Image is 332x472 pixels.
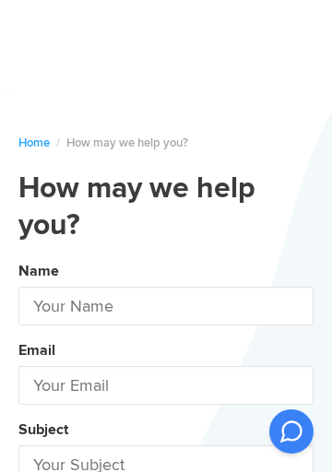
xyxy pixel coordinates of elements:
span: / [56,136,60,150]
input: Your Email [18,366,314,405]
h1: How may we help you? [18,171,314,244]
span: How may we help you? [66,136,188,150]
label: Email [18,341,55,360]
label: Name [18,262,59,280]
a: Home [18,136,50,150]
input: Your Name [18,287,314,325]
label: Subject [18,420,68,439]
